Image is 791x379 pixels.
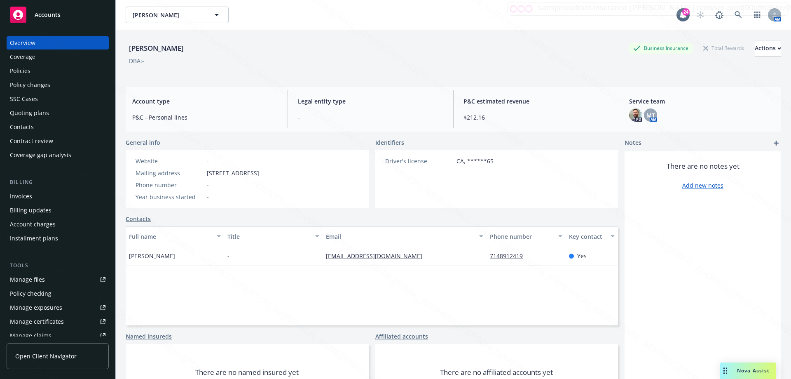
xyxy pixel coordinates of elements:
a: Manage files [7,273,109,286]
button: Key contact [566,226,618,246]
div: Phone number [136,181,204,189]
a: Coverage [7,50,109,64]
div: Account charges [10,218,56,231]
img: photo [629,108,642,122]
button: Nova Assist [720,363,776,379]
a: add [771,138,781,148]
a: Policy checking [7,287,109,300]
a: Coverage gap analysis [7,148,109,162]
a: Overview [7,36,109,49]
a: Manage certificates [7,315,109,328]
span: - [207,181,209,189]
div: Phone number [490,232,553,241]
a: Switch app [749,7,765,23]
span: - [298,113,443,122]
a: Accounts [7,3,109,26]
div: Title [227,232,310,241]
div: Mailing address [136,169,204,177]
a: Invoices [7,190,109,203]
a: [EMAIL_ADDRESS][DOMAIN_NAME] [326,252,429,260]
span: Notes [625,138,641,148]
div: Policy checking [10,287,51,300]
span: [PERSON_NAME] [133,11,204,19]
div: Coverage gap analysis [10,148,71,162]
div: Manage exposures [10,301,62,314]
div: 24 [682,8,690,16]
div: Overview [10,36,35,49]
button: [PERSON_NAME] [126,7,229,23]
div: Billing updates [10,204,51,217]
span: Service team [629,97,775,106]
button: Phone number [487,226,565,246]
a: Manage claims [7,329,109,342]
div: Email [326,232,474,241]
span: Legal entity type [298,97,443,106]
div: SSC Cases [10,92,38,106]
span: [STREET_ADDRESS] [207,169,259,177]
div: Year business started [136,193,204,201]
a: - [207,157,209,165]
a: Policy changes [7,78,109,92]
span: - [227,252,229,260]
span: Nova Assist [737,367,770,374]
span: P&C estimated revenue [463,97,609,106]
div: Policies [10,64,30,78]
div: Drag to move [720,363,730,379]
a: Quoting plans [7,106,109,120]
a: Search [730,7,747,23]
a: Installment plans [7,232,109,245]
div: Manage claims [10,329,51,342]
div: [PERSON_NAME] [126,43,187,54]
span: Yes [577,252,587,260]
span: Identifiers [375,138,404,147]
button: Full name [126,226,224,246]
a: Contacts [7,120,109,134]
span: - [207,193,209,201]
span: Open Client Navigator [15,352,77,360]
div: Key contact [569,232,606,241]
div: Billing [7,178,109,186]
div: Manage files [10,273,45,286]
span: There are no named insured yet [195,367,299,377]
div: Website [136,157,204,165]
a: Named insureds [126,332,172,341]
a: Add new notes [682,181,723,190]
a: Manage exposures [7,301,109,314]
a: Contract review [7,134,109,148]
div: Contract review [10,134,53,148]
div: DBA: - [129,56,144,65]
div: Coverage [10,50,35,64]
span: Accounts [35,12,61,18]
span: $212.16 [463,113,609,122]
a: Policies [7,64,109,78]
div: Installment plans [10,232,58,245]
a: Report a Bug [711,7,728,23]
a: SSC Cases [7,92,109,106]
a: 7148912419 [490,252,529,260]
div: Tools [7,261,109,270]
span: There are no notes yet [667,161,740,171]
a: Billing updates [7,204,109,217]
div: Total Rewards [699,43,748,53]
a: Start snowing [692,7,709,23]
span: There are no affiliated accounts yet [440,367,553,377]
a: Account charges [7,218,109,231]
div: Full name [129,232,212,241]
div: Policy changes [10,78,50,92]
div: Driver's license [385,157,453,165]
span: P&C - Personal lines [132,113,278,122]
span: General info [126,138,160,147]
div: Invoices [10,190,32,203]
span: MT [646,111,655,120]
span: [PERSON_NAME] [129,252,175,260]
button: Email [323,226,487,246]
a: Contacts [126,214,151,223]
button: Actions [755,40,781,56]
div: Manage certificates [10,315,64,328]
a: Affiliated accounts [375,332,428,341]
div: Quoting plans [10,106,49,120]
div: Contacts [10,120,34,134]
div: Business Insurance [629,43,693,53]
